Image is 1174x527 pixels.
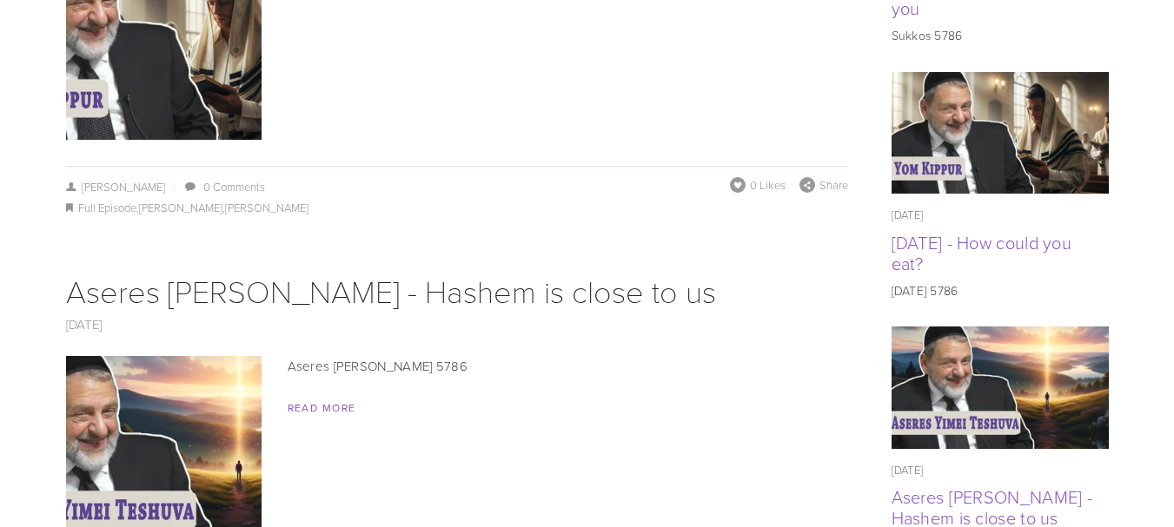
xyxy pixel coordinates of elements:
a: Full Episode [78,200,136,215]
a: Aseres [PERSON_NAME] - Hashem is close to us [66,269,716,312]
a: [DATE] [66,315,103,333]
a: Read More [288,400,356,415]
time: [DATE] [892,207,924,222]
span: / [165,179,182,194]
p: Sukkos 5786 [892,27,1109,44]
a: Yom Kippur - How could you eat? [892,72,1109,194]
time: [DATE] [892,462,924,478]
div: Share [799,177,848,193]
img: Aseres Yimei Teshuva - Hashem is close to us [891,326,1109,449]
div: , , [66,198,848,219]
p: Aseres [PERSON_NAME] 5786 [66,356,848,377]
a: [PERSON_NAME] [139,200,222,215]
a: [PERSON_NAME] [66,179,166,194]
a: [DATE] - How could you eat? [892,230,1072,275]
a: Aseres Yimei Teshuva - Hashem is close to us [892,326,1109,449]
a: [PERSON_NAME] [225,200,308,215]
a: 0 Comments [203,179,265,194]
span: 0 Likes [750,177,786,193]
img: Yom Kippur - How could you eat? [891,72,1109,194]
p: [DATE] 5786 [892,282,1109,300]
